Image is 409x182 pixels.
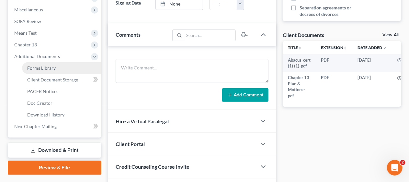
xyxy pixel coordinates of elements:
td: PDF [316,54,352,72]
iframe: Intercom live chat [387,160,403,176]
span: Means Test [14,30,37,36]
span: Miscellaneous [14,7,43,12]
input: Search... [184,30,236,41]
td: Chapter 13 Plan & Motions-pdf [283,72,316,102]
span: Download History [27,112,64,117]
a: PACER Notices [22,86,101,97]
i: unfold_more [298,46,302,50]
a: Extensionunfold_more [321,45,347,50]
span: Comments [116,31,141,38]
a: NextChapter Mailing [9,121,101,132]
a: Client Document Storage [22,74,101,86]
a: Date Added expand_more [358,45,387,50]
i: unfold_more [343,46,347,50]
a: Doc Creator [22,97,101,109]
i: expand_more [383,46,387,50]
td: [DATE] [352,72,392,102]
span: Doc Creator [27,100,52,106]
div: Client Documents [283,31,324,38]
a: Titleunfold_more [288,45,302,50]
button: Add Comment [222,88,268,102]
span: Credit Counseling Course Invite [116,164,189,170]
span: Client Portal [116,141,145,147]
span: Hire a Virtual Paralegal [116,118,169,124]
span: Client Document Storage [27,77,78,82]
span: Forms Library [27,65,56,71]
span: Additional Documents [14,54,60,59]
span: Chapter 13 [14,42,37,47]
span: Separation agreements or decrees of divorces [300,5,366,18]
td: Abacus_cert (1) (1)-pdf [283,54,316,72]
a: Review & File [8,161,101,175]
a: Download History [22,109,101,121]
a: Download & Print [8,143,101,158]
td: [DATE] [352,54,392,72]
a: SOFA Review [9,16,101,27]
td: PDF [316,72,352,102]
span: PACER Notices [27,89,58,94]
span: 2 [400,160,405,165]
a: View All [382,33,399,37]
span: NextChapter Mailing [14,124,57,129]
span: SOFA Review [14,18,41,24]
a: Forms Library [22,62,101,74]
